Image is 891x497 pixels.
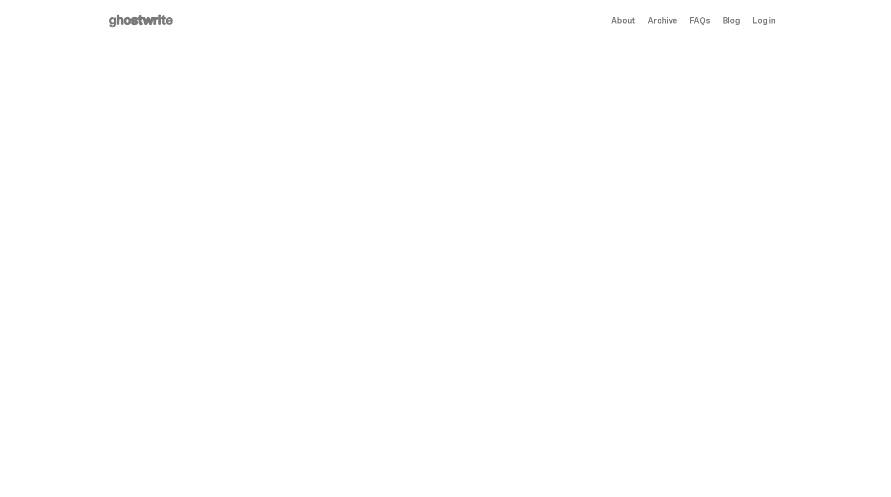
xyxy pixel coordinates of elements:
[648,17,677,25] a: Archive
[690,17,710,25] a: FAQs
[723,17,740,25] a: Blog
[753,17,776,25] a: Log in
[611,17,635,25] a: About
